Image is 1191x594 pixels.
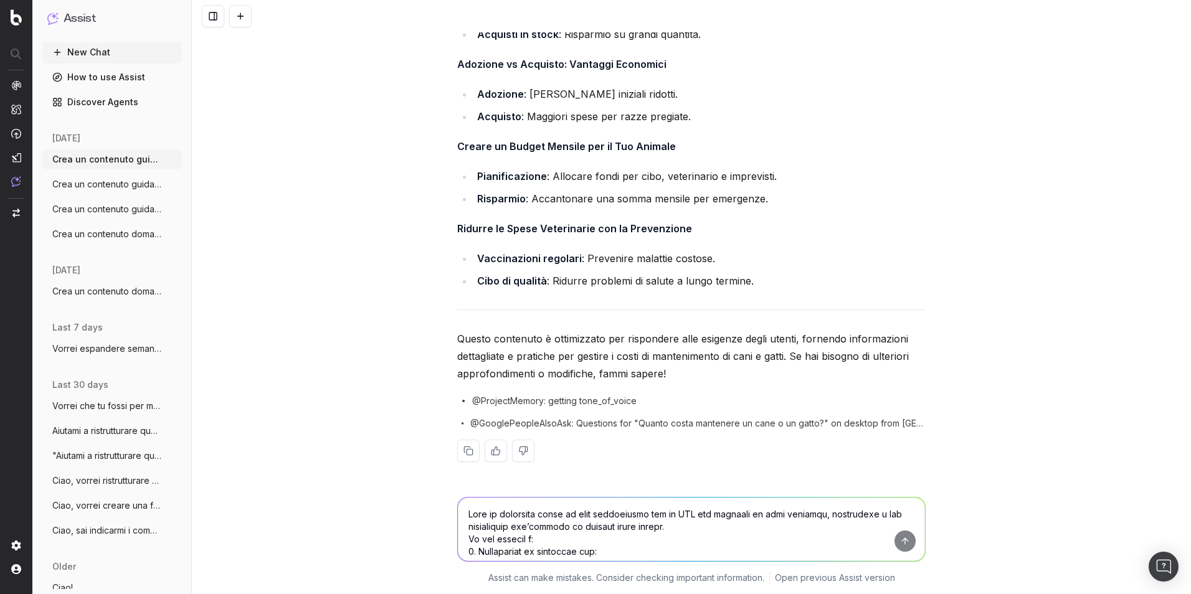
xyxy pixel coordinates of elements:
[470,417,926,430] span: @GooglePeopleAlsoAsk: Questions for "Quanto costa mantenere un cane o un gatto?" on desktop from ...
[42,224,182,244] button: Crea un contenuto domanda frequente da z
[42,281,182,301] button: Crea un contenuto domanda frequente da z
[52,285,162,298] span: Crea un contenuto domanda frequente da z
[472,395,637,407] span: @ProjectMemory: getting tone_of_voice
[52,342,162,355] span: Vorrei espandere semanticamente un argom
[11,540,21,550] img: Setting
[473,108,926,125] li: : Maggiori spese per razze pregiate.
[473,250,926,267] li: : Prevenire malattie costose.
[11,104,21,115] img: Intelligence
[473,272,926,290] li: : Ridurre problemi di salute a lungo termine.
[42,446,182,466] button: "Aiutami a ristrutturare questo articolo
[477,88,524,100] strong: Adozione
[64,10,96,27] h1: Assist
[52,474,162,487] span: Ciao, vorrei ristrutturare parte del con
[457,140,676,153] strong: Creare un Budget Mensile per il Tuo Animale
[11,176,21,187] img: Assist
[473,190,926,207] li: : Accantonare una somma mensile per emergenze.
[473,26,926,43] li: : Risparmio su grandi quantità.
[52,400,162,412] span: Vorrei che tu fossi per me un esperto se
[52,560,76,573] span: older
[42,471,182,491] button: Ciao, vorrei ristrutturare parte del con
[11,80,21,90] img: Analytics
[52,264,80,276] span: [DATE]
[11,564,21,574] img: My account
[473,167,926,185] li: : Allocare fondi per cibo, veterinario e imprevisti.
[52,228,162,240] span: Crea un contenuto domanda frequente da z
[11,128,21,139] img: Activation
[42,396,182,416] button: Vorrei che tu fossi per me un esperto se
[52,425,162,437] span: Aiutami a ristrutturare questo articolo
[42,149,182,169] button: Crea un contenuto guida da zero ottimizz
[42,92,182,112] a: Discover Agents
[42,199,182,219] button: Crea un contenuto guida da zero ottimizz
[42,174,182,194] button: Crea un contenuto guida da zero ottimizz
[52,524,162,537] span: Ciao, sai indicarmi i competitor di assi
[488,572,764,584] p: Assist can make mistakes. Consider checking important information.
[52,582,73,594] span: Ciao!
[1149,552,1179,582] div: Open Intercom Messenger
[42,496,182,516] button: Ciao, vorrei creare una faq su questo ar
[11,153,21,163] img: Studio
[52,132,80,144] span: [DATE]
[477,110,521,123] strong: Acquisto
[52,178,162,191] span: Crea un contenuto guida da zero ottimizz
[42,67,182,87] a: How to use Assist
[42,42,182,62] button: New Chat
[42,339,182,359] button: Vorrei espandere semanticamente un argom
[477,170,547,182] strong: Pianificazione
[42,421,182,441] button: Aiutami a ristrutturare questo articolo
[473,85,926,103] li: : [PERSON_NAME] iniziali ridotti.
[457,330,926,382] p: Questo contenuto è ottimizzato per rispondere alle esigenze degli utenti, fornendo informazioni d...
[477,192,526,205] strong: Risparmio
[477,275,547,287] strong: Cibo di qualità
[12,209,20,217] img: Switch project
[477,252,582,265] strong: Vaccinazioni regolari
[52,203,162,215] span: Crea un contenuto guida da zero ottimizz
[52,379,108,391] span: last 30 days
[11,9,22,26] img: Botify logo
[775,572,895,584] a: Open previous Assist version
[52,153,162,166] span: Crea un contenuto guida da zero ottimizz
[42,521,182,540] button: Ciao, sai indicarmi i competitor di assi
[457,58,667,70] strong: Adozione vs Acquisto: Vantaggi Economici
[47,12,59,24] img: Assist
[52,450,162,462] span: "Aiutami a ristrutturare questo articolo
[52,499,162,512] span: Ciao, vorrei creare una faq su questo ar
[477,28,559,40] strong: Acquisti in stock
[457,222,692,235] strong: Ridurre le Spese Veterinarie con la Prevenzione
[52,321,103,334] span: last 7 days
[47,10,177,27] button: Assist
